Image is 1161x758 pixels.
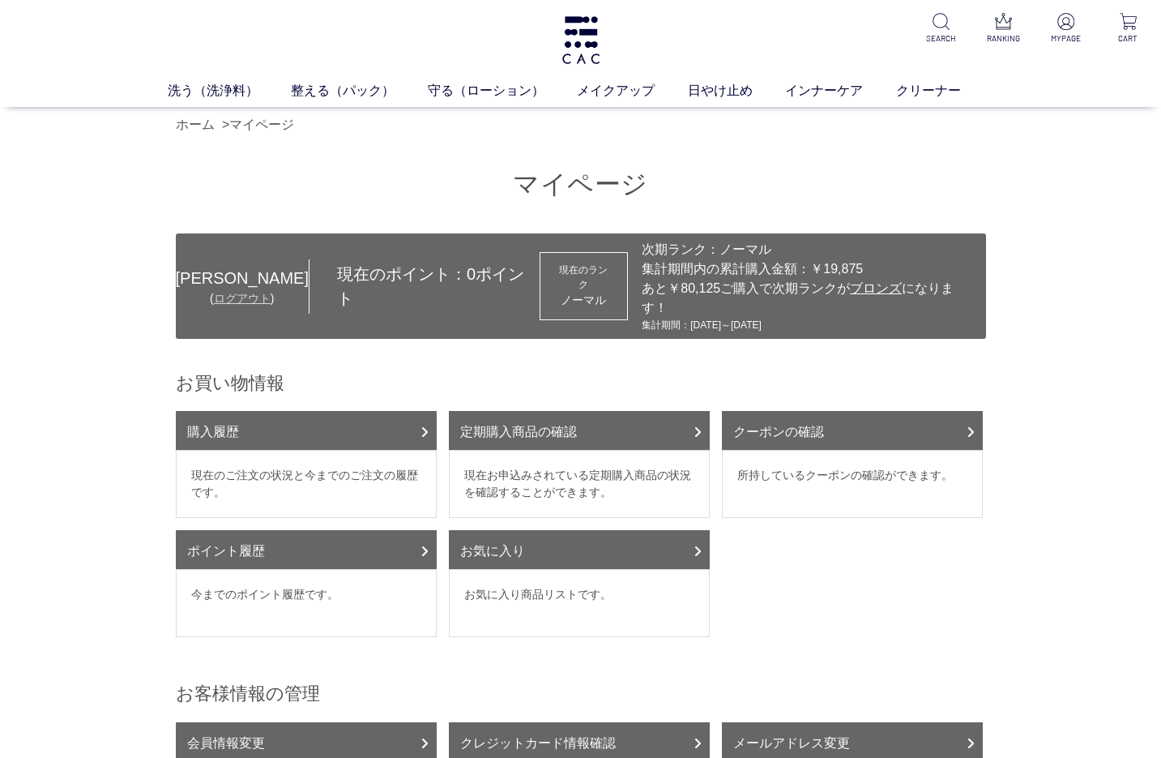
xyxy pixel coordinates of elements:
a: ポイント履歴 [176,530,437,569]
a: お気に入り [449,530,710,569]
a: マイページ [229,118,294,131]
p: RANKING [984,32,1023,45]
p: MYPAGE [1046,32,1086,45]
a: 購入履歴 [176,411,437,450]
a: ホーム [176,118,215,131]
a: 洗う（洗浄料） [168,80,291,100]
h2: お買い物情報 [176,371,986,395]
div: [PERSON_NAME] [176,266,309,290]
a: 日やけ止め [688,80,785,100]
a: 定期購入商品の確認 [449,411,710,450]
div: ( ) [176,290,309,307]
div: 集計期間：[DATE]～[DATE] [642,318,977,332]
div: 現在のポイント： ポイント [309,262,540,310]
li: > [222,115,298,135]
a: SEARCH [921,13,961,45]
a: インナーケア [785,80,895,100]
a: 整える（パック） [291,80,427,100]
a: クーポンの確認 [722,411,983,450]
a: MYPAGE [1046,13,1086,45]
a: RANKING [984,13,1023,45]
span: 0 [467,265,476,283]
p: CART [1108,32,1148,45]
div: 集計期間内の累計購入金額：￥19,875 [642,259,977,279]
div: 次期ランク：ノーマル [642,240,977,259]
dd: お気に入り商品リストです。 [449,569,710,637]
p: SEARCH [921,32,961,45]
dd: 現在お申込みされている定期購入商品の状況を確認することができます。 [449,450,710,518]
dt: 現在のランク [555,263,613,292]
h1: マイページ [176,167,986,202]
h2: お客様情報の管理 [176,682,986,705]
span: ブロンズ [850,281,902,295]
div: ノーマル [555,292,613,309]
img: logo [560,16,602,64]
a: 守る（ローション） [428,80,577,100]
a: メイクアップ [577,80,687,100]
a: CART [1108,13,1148,45]
dd: 現在のご注文の状況と今までのご注文の履歴です。 [176,450,437,518]
dd: 所持しているクーポンの確認ができます。 [722,450,983,518]
div: あと￥80,125ご購入で次期ランクが になります！ [642,279,977,318]
dd: 今までのポイント履歴です。 [176,569,437,637]
a: ログアウト [214,292,271,305]
a: クリーナー [896,80,993,100]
